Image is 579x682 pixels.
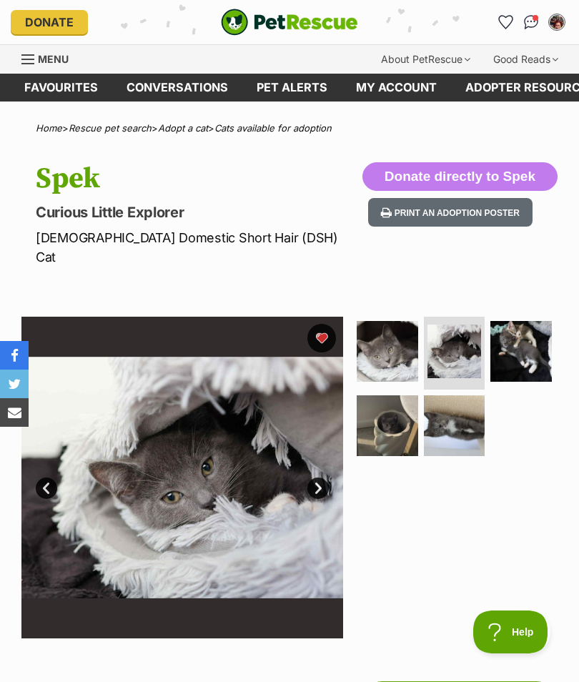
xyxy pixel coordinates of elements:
[10,74,112,102] a: Favourites
[36,162,357,195] h1: Spek
[427,325,482,379] img: Photo of Spek
[11,10,88,34] a: Donate
[1,1,13,13] img: consumer-privacy-logo.png
[214,122,332,134] a: Cats available for adoption
[36,202,357,222] p: Curious Little Explorer
[362,162,558,191] button: Donate directly to Spek
[307,324,336,352] button: favourite
[36,122,62,134] a: Home
[371,45,480,74] div: About PetRescue
[36,478,57,499] a: Prev
[21,317,343,638] img: Photo of Spek
[494,11,568,34] ul: Account quick links
[38,53,69,65] span: Menu
[221,9,358,36] img: logo-cat-932fe2b9b8326f06289b0f2fb663e598f794de774fb13d1741a6617ecf9a85b4.svg
[36,228,357,267] p: [DEMOGRAPHIC_DATA] Domestic Short Hair (DSH) Cat
[158,122,208,134] a: Adopt a cat
[357,395,418,457] img: Photo of Spek
[524,15,539,29] img: chat-41dd97257d64d25036548639549fe6c8038ab92f7586957e7f3b1b290dea8141.svg
[368,198,533,227] button: Print an adoption poster
[21,45,79,71] a: Menu
[494,11,517,34] a: Favourites
[307,478,329,499] a: Next
[506,1,520,13] a: Privacy Notification
[490,321,552,382] img: Photo of Spek
[520,11,543,34] a: Conversations
[112,74,242,102] a: conversations
[550,15,564,29] img: Chrissy Braslin profile pic
[342,74,451,102] a: My account
[473,611,550,653] iframe: Help Scout Beacon - Open
[483,45,568,74] div: Good Reads
[357,321,418,382] img: Photo of Spek
[508,1,519,13] img: consumer-privacy-logo.png
[545,11,568,34] button: My account
[505,1,519,11] img: iconc.png
[221,9,358,36] a: PetRescue
[69,122,152,134] a: Rescue pet search
[424,395,485,457] img: Photo of Spek
[242,74,342,102] a: Pet alerts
